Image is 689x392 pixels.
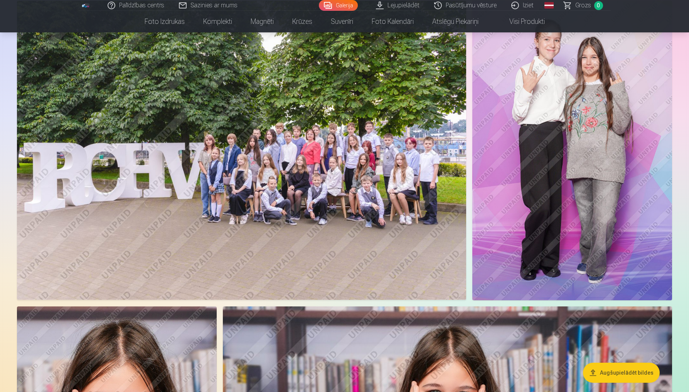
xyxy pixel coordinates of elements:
span: 0 [594,1,603,10]
button: Augšupielādēt bildes [583,363,660,383]
a: Krūzes [283,11,322,32]
a: Atslēgu piekariņi [423,11,488,32]
a: Komplekti [194,11,241,32]
a: Magnēti [241,11,283,32]
a: Visi produkti [488,11,554,32]
a: Foto kalendāri [362,11,423,32]
span: Grozs [575,1,591,10]
img: /fa1 [82,3,90,8]
a: Foto izdrukas [135,11,194,32]
a: Suvenīri [322,11,362,32]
